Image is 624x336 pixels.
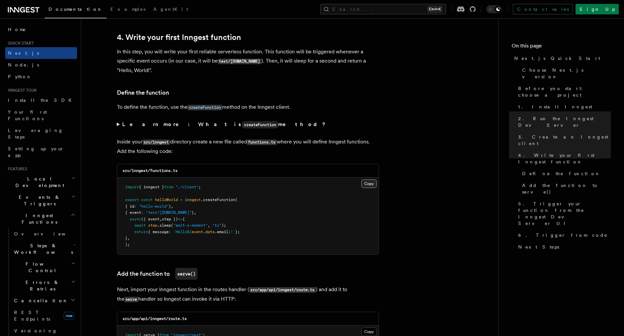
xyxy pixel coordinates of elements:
[139,185,164,189] span: { inngest }
[8,128,63,140] span: Leveraging Steps
[518,103,592,110] span: 1. Install Inngest
[5,166,27,172] span: Features
[516,83,611,101] a: Before you start: choose a project
[520,179,611,198] a: Add the function to serve()
[5,210,77,228] button: Inngest Functions
[162,217,178,221] span: step })
[516,229,611,241] a: 6. Trigger from code
[212,223,221,228] span: "1s"
[8,98,76,103] span: Install the SDK
[5,71,77,83] a: Python
[117,137,379,156] p: Inside your directory create a new file called where you will define Inngest functions. Add the f...
[512,52,611,64] a: Next.js Quick Start
[153,7,188,12] span: AgentKit
[180,197,182,202] span: =
[520,168,611,179] a: Define the function
[5,94,77,106] a: Install the SDK
[188,104,222,110] a: createFunction
[173,230,187,234] span: `Hello
[134,230,148,234] span: return
[11,261,71,274] span: Flow Control
[208,223,210,228] span: ,
[5,59,77,71] a: Node.js
[117,88,169,97] a: Define the function
[518,232,608,238] span: 6. Trigger from code
[117,47,379,75] p: In this step, you will write your first reliable serverless function. This function will be trigg...
[11,276,77,295] button: Errors & Retries
[146,210,192,215] span: "test/[DOMAIN_NAME]"
[5,176,71,189] span: Local Development
[8,50,39,56] span: Next.js
[205,230,215,234] span: data
[169,204,171,209] span: }
[48,7,103,12] span: Documentation
[192,210,194,215] span: }
[5,88,37,93] span: Inngest tour
[187,230,192,234] span: ${
[203,230,205,234] span: .
[148,230,169,234] span: { message
[125,210,141,215] span: { event
[125,236,127,240] span: }
[218,59,261,64] code: test/[DOMAIN_NAME]
[11,279,71,292] span: Errors & Retries
[11,258,77,276] button: Flow Control
[139,204,169,209] span: "hello-world"
[169,230,171,234] span: :
[11,295,77,307] button: Cancellation
[14,310,50,322] span: REST Endpoints
[5,24,77,35] a: Home
[14,231,82,236] span: Overview
[5,106,77,124] a: Your first Functions
[117,120,379,129] summary: Learn more: What iscreateFunctionmethod?
[141,197,153,202] span: const
[8,74,32,79] span: Python
[45,2,106,18] a: Documentation
[141,210,143,215] span: :
[576,4,619,14] a: Sign Up
[320,4,446,14] button: Search...Ctrl+K
[123,168,178,173] code: src/inngest/functions.ts
[518,134,611,147] span: 3. Create an Inngest client
[148,223,157,228] span: step
[247,140,277,145] code: functions.ts
[518,85,611,98] span: Before you start: choose a project
[64,312,74,320] span: new
[215,230,228,234] span: .email
[221,223,226,228] span: );
[231,230,235,234] span: !`
[486,5,502,13] button: Toggle dark mode
[157,223,171,228] span: .sleep
[149,2,192,18] a: AgentKit
[516,113,611,131] a: 2. Run the Inngest Dev Server
[110,7,145,12] span: Examples
[518,152,611,165] span: 4. Write your first Inngest function
[117,285,379,304] p: Next, import your Inngest function in the routes handler ( ) and add it to the handler so Inngest...
[427,6,442,12] kbd: Ctrl+K
[522,182,611,195] span: Add the function to serve()
[516,241,611,253] a: Next Steps
[8,26,26,33] span: Home
[117,33,241,42] a: 4. Write your first Inngest function
[5,41,34,46] span: Quick start
[123,316,187,321] code: src/app/api/inngest/route.ts
[155,197,178,202] span: helloWorld
[117,103,379,112] p: To define the function, use the method on the Inngest client.
[11,228,77,240] a: Overview
[124,297,138,302] code: serve
[514,55,600,62] span: Next.js Quick Start
[5,194,71,207] span: Events & Triggers
[127,236,130,240] span: ,
[228,230,231,234] span: }
[8,109,47,121] span: Your first Functions
[125,185,139,189] span: import
[518,115,611,128] span: 2. Run the Inngest Dev Server
[173,223,208,228] span: "wait-a-moment"
[5,143,77,161] a: Setting up your app
[5,47,77,59] a: Next.js
[361,327,377,336] button: Copy
[171,204,173,209] span: ,
[516,131,611,149] a: 3. Create an Inngest client
[8,62,39,67] span: Node.js
[142,140,170,145] code: src/inngest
